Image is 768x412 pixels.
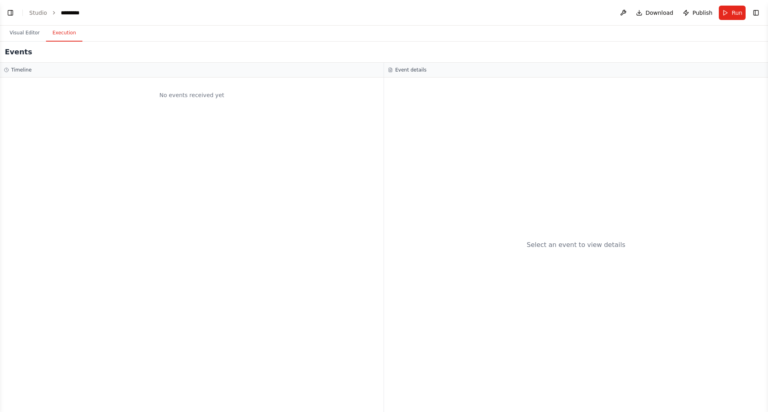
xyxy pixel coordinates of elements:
button: Show left sidebar [5,7,16,18]
button: Run [719,6,746,20]
button: Visual Editor [3,25,46,42]
h2: Events [5,46,32,58]
h3: Timeline [11,67,32,73]
span: Publish [692,9,712,17]
a: Studio [29,10,47,16]
button: Publish [680,6,716,20]
h3: Event details [395,67,426,73]
button: Execution [46,25,82,42]
div: Select an event to view details [527,240,626,250]
nav: breadcrumb [29,9,86,17]
span: Run [732,9,742,17]
span: Download [646,9,674,17]
button: Show right sidebar [750,7,762,18]
button: Download [633,6,677,20]
div: No events received yet [4,82,380,109]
